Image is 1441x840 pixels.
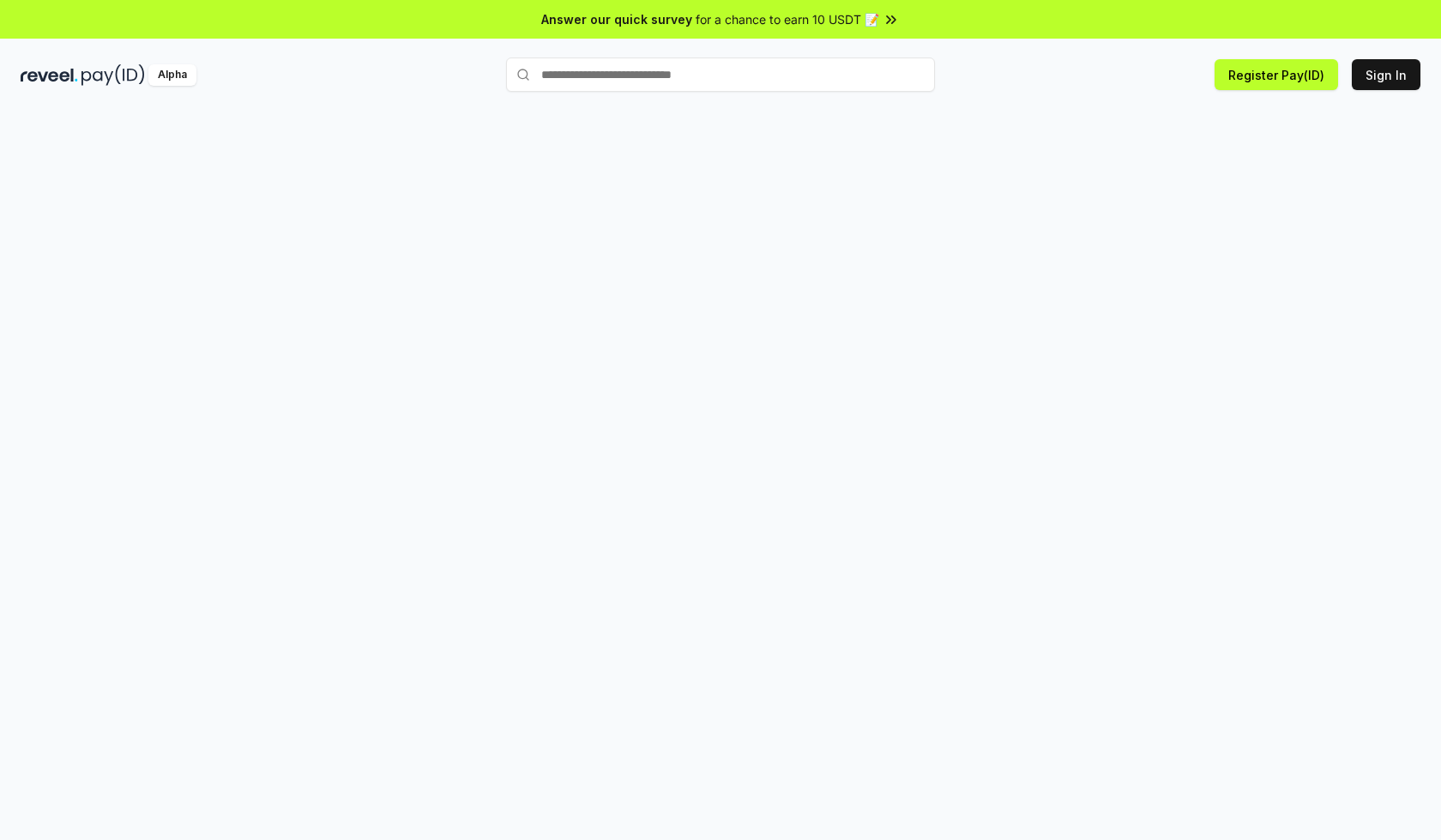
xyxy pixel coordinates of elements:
[696,10,879,28] span: for a chance to earn 10 USDT 📝
[541,10,692,28] span: Answer our quick survey
[21,64,78,86] img: reveel_dark
[148,64,196,86] div: Alpha
[1352,59,1420,90] button: Sign In
[81,64,145,86] img: pay_id
[1215,59,1338,90] button: Register Pay(ID)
